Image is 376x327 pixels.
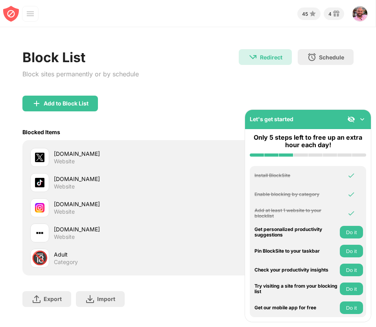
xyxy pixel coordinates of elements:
div: Blocked Items [22,129,60,135]
div: Pin BlockSite to your taskbar [254,248,338,254]
img: points-small.svg [308,9,317,18]
img: favicons [35,228,44,238]
div: 4 [328,11,332,17]
div: Enable blocking by category [254,192,338,197]
div: 45 [302,11,308,17]
button: Do it [340,283,363,295]
div: Website [54,233,75,240]
button: Do it [340,264,363,276]
div: Get personalized productivity suggestions [254,227,338,238]
div: [DOMAIN_NAME] [54,150,188,158]
img: favicons [35,153,44,162]
button: Do it [340,301,363,314]
div: Add to Block List [44,100,88,107]
div: Import [97,296,115,302]
div: Category [54,259,78,266]
div: Get our mobile app for free [254,305,338,310]
div: Only 5 steps left to free up an extra hour each day! [250,134,366,149]
div: [DOMAIN_NAME] [54,200,188,208]
img: ACg8ocIkuiJmdJfnC39o0g0BangI7nGoOQf95J00mKAhYlkP65aq6mfK=s96-c [352,6,368,22]
div: Check your productivity insights [254,267,338,273]
button: Do it [340,226,363,238]
div: [DOMAIN_NAME] [54,225,188,233]
img: eye-not-visible.svg [347,115,355,123]
button: Do it [340,245,363,257]
div: Schedule [319,54,344,61]
img: omni-check.svg [347,172,355,179]
div: Website [54,158,75,165]
div: Block sites permanently or by schedule [22,68,139,80]
img: omni-check.svg [347,190,355,198]
div: 🔞 [31,250,48,266]
div: Let's get started [250,116,293,122]
img: reward-small.svg [332,9,341,18]
div: Block List [22,49,139,65]
div: Redirect [260,54,282,61]
img: blocksite-icon-red.svg [3,6,19,22]
img: favicons [35,178,44,187]
div: Add at least 1 website to your blocklist [254,208,338,219]
div: [DOMAIN_NAME] [54,175,188,183]
img: favicons [35,203,44,212]
div: Export [44,296,62,302]
div: Install BlockSite [254,173,338,178]
div: Adult [54,250,188,259]
div: Try visiting a site from your blocking list [254,283,338,295]
img: omni-setup-toggle.svg [358,115,366,123]
div: Website [54,208,75,215]
img: omni-check.svg [347,209,355,217]
div: Website [54,183,75,190]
